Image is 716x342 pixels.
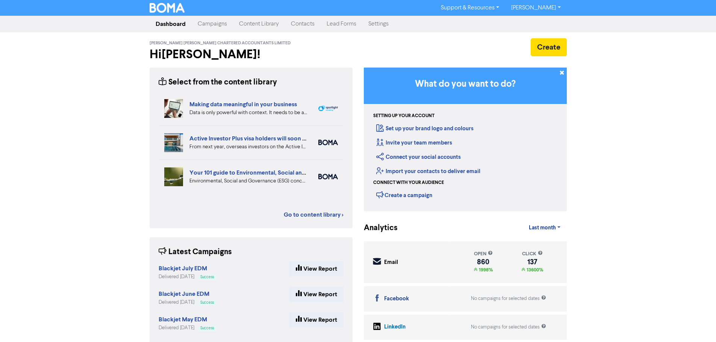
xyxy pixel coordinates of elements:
a: Campaigns [192,17,233,32]
button: Create [531,38,567,56]
a: Lead Forms [321,17,362,32]
a: Content Library [233,17,285,32]
span: Success [200,275,214,279]
span: 1998% [477,267,493,273]
div: 137 [521,259,543,265]
div: Create a campaign [376,189,432,200]
a: Your 101 guide to Environmental, Social and Governance (ESG) [189,169,356,176]
div: No campaigns for selected dates [471,324,546,331]
div: Delivered [DATE] [159,324,217,331]
img: BOMA Logo [150,3,185,13]
a: Contacts [285,17,321,32]
div: Delivered [DATE] [159,273,217,280]
h3: What do you want to do? [375,79,556,90]
a: View Report [289,286,344,302]
div: Email [384,258,398,267]
div: From next year, overseas investors on the Active Investor Plus visa will be able to buy NZ proper... [189,143,307,151]
a: Blackjet July EDM [159,266,207,272]
div: Latest Campaigns [159,246,232,258]
a: Support & Resources [435,2,505,14]
div: Getting Started in BOMA [364,68,567,211]
a: Blackjet May EDM [159,317,207,323]
a: [PERSON_NAME] [505,2,566,14]
div: click [521,250,543,258]
div: Delivered [DATE] [159,299,217,306]
img: spotlight [318,105,338,111]
div: Facebook [384,295,409,303]
span: 13600% [525,267,543,273]
div: No campaigns for selected dates [471,295,546,302]
div: Connect with your audience [373,179,444,186]
a: Active Investor Plus visa holders will soon be able to buy NZ property [189,135,375,142]
div: Environmental, Social and Governance (ESG) concerns are a vital part of running a business. Our 1... [189,177,307,185]
div: open [474,250,493,258]
a: Connect your social accounts [376,154,461,161]
a: Making data meaningful in your business [189,101,297,108]
a: View Report [289,261,344,277]
a: Invite your team members [376,139,452,146]
a: Import your contacts to deliver email [376,168,480,175]
strong: Blackjet May EDM [159,316,207,323]
div: Data is only powerful with context. It needs to be accurate and organised and you need to be clea... [189,109,307,117]
a: Dashboard [150,17,192,32]
img: boma [318,140,338,145]
span: Success [200,326,214,330]
img: boma [318,174,338,179]
span: [PERSON_NAME] [PERSON_NAME] Chartered Accountants Limited [150,41,291,46]
strong: Blackjet June EDM [159,290,209,298]
strong: Blackjet July EDM [159,265,207,272]
a: Blackjet June EDM [159,291,209,297]
a: Settings [362,17,395,32]
div: LinkedIn [384,323,406,331]
a: Go to content library > [284,210,344,219]
div: Setting up your account [373,113,434,119]
a: View Report [289,312,344,328]
a: Last month [523,220,566,235]
div: Select from the content library [159,77,277,88]
div: 860 [474,259,493,265]
h2: Hi [PERSON_NAME] ! [150,47,353,62]
a: Set up your brand logo and colours [376,125,474,132]
span: Success [200,301,214,304]
div: Analytics [364,222,388,234]
span: Last month [529,224,556,231]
